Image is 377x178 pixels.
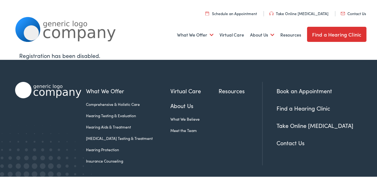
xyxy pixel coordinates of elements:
img: utility icon [341,11,345,14]
div: Registration has been disabled. [19,50,363,59]
a: What We Offer [177,22,214,46]
a: What We Offer [86,86,170,94]
a: What We Believe [170,115,219,121]
a: About Us [170,100,219,109]
a: Find a Hearing Clinic [307,26,366,41]
a: Comprehensive & Holistic Care [86,100,170,106]
a: [MEDICAL_DATA] Testing & Treatment [86,135,170,140]
a: Virtual Care [220,22,244,46]
a: Resources [219,86,262,94]
img: utility icon [205,10,209,14]
a: Schedule an Appointment [205,10,257,15]
a: Take Online [MEDICAL_DATA] [269,10,329,15]
img: Alpaca Audiology [15,81,81,97]
a: Meet the Team [170,127,219,132]
a: Insurance Counseling [86,157,170,163]
a: Hearing Aids & Treatment [86,123,170,129]
a: Take Online [MEDICAL_DATA] [277,121,354,129]
img: utility icon [269,11,274,14]
a: About Us [250,22,274,46]
a: Find a Hearing Clinic [277,103,330,111]
a: Virtual Care [170,86,219,94]
a: Resources [280,22,301,46]
a: Hearing Protection [86,146,170,152]
a: Contact Us [341,10,366,15]
a: Book an Appointment [277,86,332,94]
a: Contact Us [277,138,305,146]
a: Hearing Testing & Evaluation [86,112,170,118]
